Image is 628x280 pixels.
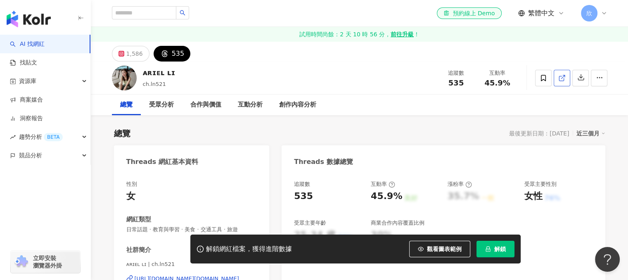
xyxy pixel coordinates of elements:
[190,100,221,110] div: 合作與價值
[294,190,313,203] div: 535
[279,100,316,110] div: 創作內容分析
[206,245,292,254] div: 解鎖網紅檔案，獲得進階數據
[476,241,514,257] button: 解鎖
[509,130,569,137] div: 最後更新日期：[DATE]
[126,190,135,203] div: 女
[371,219,424,227] div: 商業合作內容覆蓋比例
[10,134,16,140] span: rise
[294,180,310,188] div: 追蹤數
[441,69,472,77] div: 追蹤數
[44,133,63,141] div: BETA
[524,180,557,188] div: 受眾主要性別
[528,9,555,18] span: 繁體中文
[126,157,198,166] div: Threads 網紅基本資料
[126,226,257,233] span: 日常話題 · 教育與學習 · 美食 · 交通工具 · 旅遊
[294,219,326,227] div: 受眾主要年齡
[112,46,149,62] button: 1,586
[149,100,174,110] div: 受眾分析
[19,146,42,165] span: 競品分析
[586,9,592,18] span: 欣
[485,246,491,252] span: lock
[10,96,43,104] a: 商案媒合
[114,128,130,139] div: 總覽
[494,246,506,252] span: 解鎖
[19,128,63,146] span: 趨勢分析
[172,48,185,59] div: 535
[371,190,402,203] div: 45.9%
[120,100,133,110] div: 總覽
[10,40,45,48] a: searchAI 找網紅
[448,78,464,87] span: 535
[427,246,462,252] span: 觀看圖表範例
[33,254,62,269] span: 立即安裝 瀏覽器外掛
[437,7,501,19] a: 預約線上 Demo
[576,128,605,139] div: 近三個月
[13,255,29,268] img: chrome extension
[126,261,257,268] span: ᴀʀɪᴇʟ ʟɪ | ch.ln521
[91,27,628,42] a: 試用時間尚餘：2 天 10 時 56 分，前往升級！
[448,180,472,188] div: 漲粉率
[154,46,191,62] button: 535
[391,30,414,38] strong: 前往升級
[294,157,353,166] div: Threads 數據總覽
[7,11,51,27] img: logo
[10,59,37,67] a: 找貼文
[482,69,513,77] div: 互動率
[143,67,175,78] div: ᴀʀɪᴇʟ ʟɪ
[19,72,36,90] span: 資源庫
[143,81,166,87] span: ch.ln521
[112,66,137,90] img: KOL Avatar
[180,10,185,16] span: search
[484,79,510,87] span: 45.9%
[126,180,137,188] div: 性別
[443,9,495,17] div: 預約線上 Demo
[126,48,143,59] div: 1,586
[126,215,151,224] div: 網紅類型
[11,251,80,273] a: chrome extension立即安裝 瀏覽器外掛
[371,180,395,188] div: 互動率
[10,114,43,123] a: 洞察報告
[409,241,470,257] button: 觀看圖表範例
[238,100,263,110] div: 互動分析
[524,190,543,203] div: 女性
